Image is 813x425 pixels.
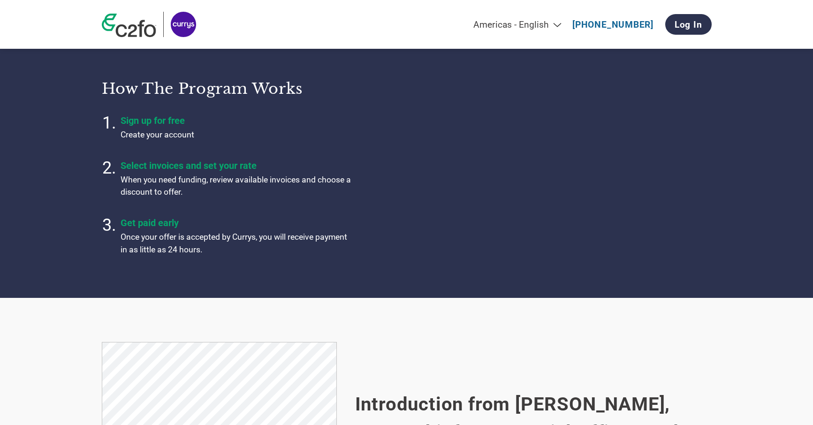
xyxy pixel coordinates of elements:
[121,115,355,126] h4: Sign up for free
[121,217,355,228] h4: Get paid early
[121,174,355,198] p: When you need funding, review available invoices and choose a discount to offer.
[121,231,355,256] p: Once your offer is accepted by Currys, you will receive payment in as little as 24 hours.
[171,12,196,37] img: Currys
[121,129,355,141] p: Create your account
[102,79,395,98] h3: How the program works
[665,14,712,35] a: Log In
[102,14,156,37] img: c2fo logo
[572,19,653,30] a: [PHONE_NUMBER]
[121,160,355,171] h4: Select invoices and set your rate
